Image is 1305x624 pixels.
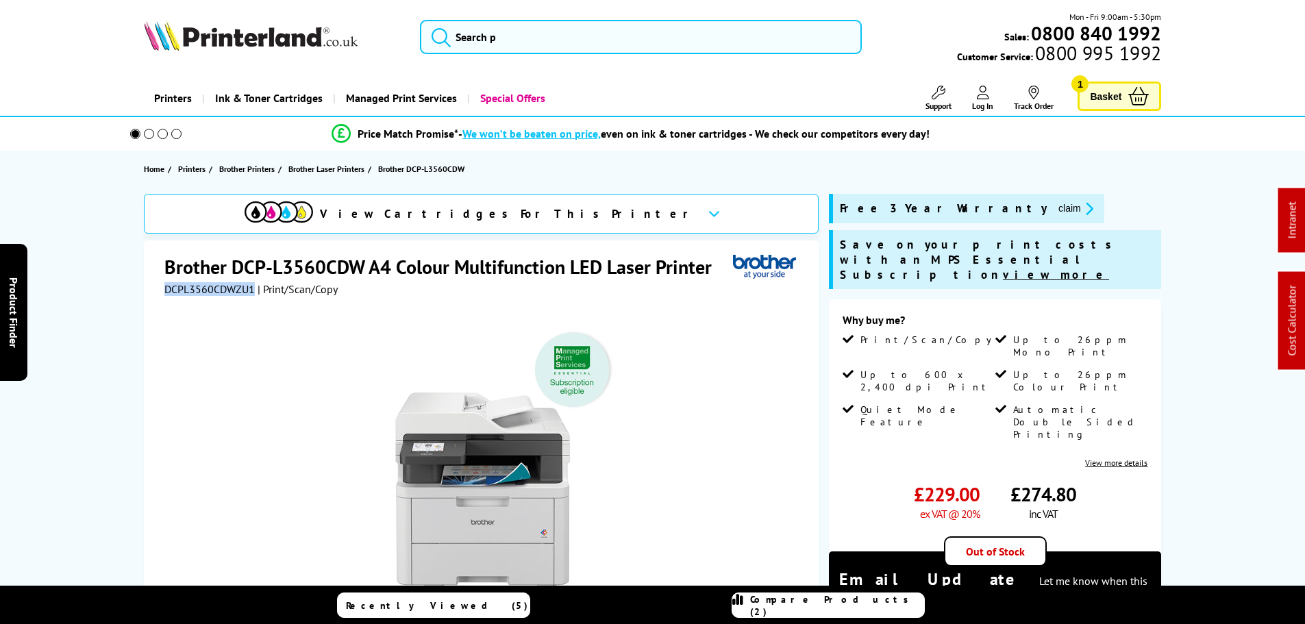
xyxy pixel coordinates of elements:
span: Save on your print costs with an MPS Essential Subscription [840,237,1118,282]
span: DCPL3560CDWZU1 [164,282,255,296]
span: £229.00 [914,482,980,507]
a: 0800 840 1992 [1029,27,1161,40]
span: Recently Viewed (5) [346,599,528,612]
span: Brother DCP-L3560CDW [378,162,464,176]
a: Compare Products (2) [732,592,925,618]
button: promo-description [1054,201,1097,216]
li: modal_Promise [112,122,1151,146]
a: Track Order [1014,86,1054,111]
input: Search p [420,20,862,54]
span: Up to 26ppm Colour Print [1013,369,1145,393]
img: View Cartridges [245,201,313,223]
a: Special Offers [467,81,556,116]
span: Home [144,162,164,176]
div: Why buy me? [843,313,1147,334]
span: Log In [972,101,993,111]
span: Brother Laser Printers [288,162,364,176]
span: Product Finder [7,277,21,347]
span: Compare Products (2) [750,593,924,618]
img: Printerland Logo [144,21,358,51]
span: Quiet Mode Feature [860,403,992,428]
b: 0800 840 1992 [1031,21,1161,46]
a: Basket 1 [1078,82,1161,111]
span: Basket [1090,87,1121,105]
span: 0800 995 1992 [1033,47,1161,60]
div: - even on ink & toner cartridges - We check our competitors every day! [458,127,930,140]
a: Printers [178,162,209,176]
a: Home [144,162,168,176]
span: 1 [1071,75,1089,92]
span: View Cartridges For This Printer [320,206,697,221]
img: Brother DCP-L3560CDW [349,323,617,592]
span: Free 3 Year Warranty [840,201,1047,216]
span: ex VAT @ 20% [920,507,980,521]
a: View more details [1085,458,1147,468]
span: Print/Scan/Copy [860,334,1002,346]
span: Support [925,101,952,111]
a: Managed Print Services [333,81,467,116]
u: view more [1003,267,1109,282]
a: Intranet [1285,202,1299,239]
a: Brother DCP-L3560CDW [378,162,468,176]
span: Sales: [1004,30,1029,43]
span: £274.80 [1010,482,1076,507]
span: Brother Printers [219,162,275,176]
span: Ink & Toner Cartridges [215,81,323,116]
span: Automatic Double Sided Printing [1013,403,1145,440]
img: Brother [733,254,796,279]
a: Recently Viewed (5) [337,592,530,618]
span: Customer Service: [957,47,1161,63]
a: Support [925,86,952,111]
a: Cost Calculator [1285,286,1299,356]
h1: Brother DCP-L3560CDW A4 Colour Multifunction LED Laser Printer [164,254,725,279]
a: Printerland Logo [144,21,403,53]
span: Printers [178,162,206,176]
div: Email Update [839,569,1151,611]
span: Price Match Promise* [358,127,458,140]
a: Brother Laser Printers [288,162,368,176]
a: Brother Printers [219,162,278,176]
div: Out of Stock [944,536,1047,566]
span: Up to 26ppm Mono Print [1013,334,1145,358]
span: Mon - Fri 9:00am - 5:30pm [1069,10,1161,23]
span: We won’t be beaten on price, [462,127,601,140]
span: Up to 600 x 2,400 dpi Print [860,369,992,393]
span: inc VAT [1029,507,1058,521]
a: Ink & Toner Cartridges [202,81,333,116]
a: Log In [972,86,993,111]
a: Printers [144,81,202,116]
span: | Print/Scan/Copy [258,282,338,296]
